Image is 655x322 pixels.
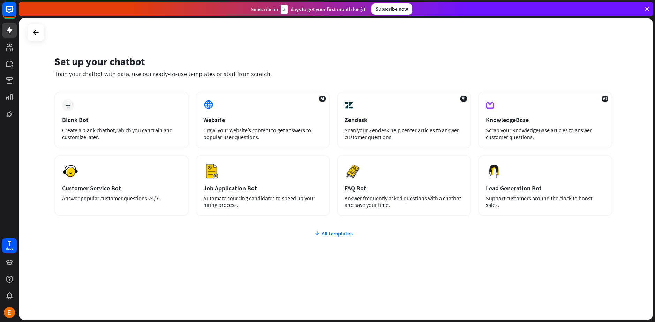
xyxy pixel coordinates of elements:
[251,5,366,14] div: Subscribe in days to get your first month for $1
[6,246,13,251] div: days
[2,238,17,253] a: 7 days
[8,240,11,246] div: 7
[371,3,412,15] div: Subscribe now
[281,5,288,14] div: 3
